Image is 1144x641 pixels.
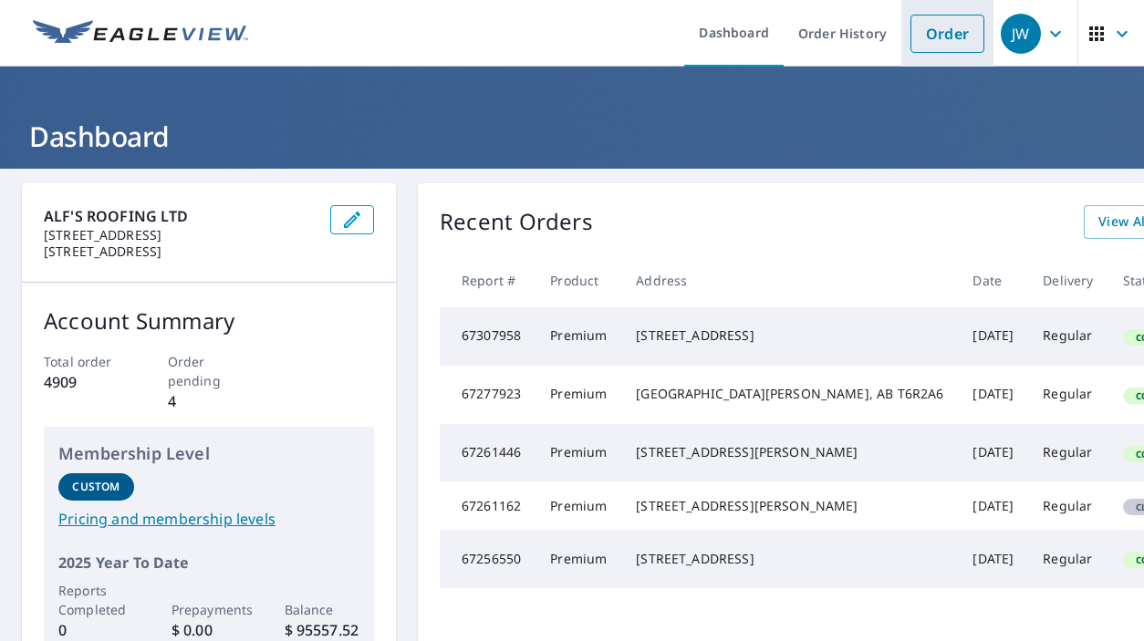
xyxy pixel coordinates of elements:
img: EV Logo [33,20,248,47]
p: 4909 [44,371,127,393]
td: Premium [536,482,621,530]
td: 67261446 [440,424,536,482]
p: [STREET_ADDRESS] [44,227,316,243]
p: Total order [44,352,127,371]
div: [STREET_ADDRESS][PERSON_NAME] [636,443,943,461]
td: 67277923 [440,366,536,424]
a: Pricing and membership levels [58,508,359,530]
p: 2025 Year To Date [58,552,359,574]
p: Account Summary [44,305,374,337]
td: Premium [536,424,621,482]
div: JW [1001,14,1041,54]
td: [DATE] [958,424,1028,482]
td: Premium [536,307,621,366]
td: [DATE] [958,366,1028,424]
td: Premium [536,530,621,588]
td: [DATE] [958,307,1028,366]
h1: Dashboard [22,118,1122,155]
p: 0 [58,619,134,641]
th: Report # [440,253,536,307]
p: Order pending [168,352,251,390]
td: Regular [1028,424,1108,482]
div: [GEOGRAPHIC_DATA][PERSON_NAME], AB T6R2A6 [636,385,943,403]
div: [STREET_ADDRESS] [636,326,943,345]
td: Regular [1028,366,1108,424]
p: 4 [168,390,251,412]
th: Address [621,253,958,307]
td: Regular [1028,307,1108,366]
a: Order [910,15,984,53]
p: Prepayments [172,600,247,619]
th: Product [536,253,621,307]
p: ALF'S ROOFING LTD [44,205,316,227]
div: [STREET_ADDRESS][PERSON_NAME] [636,497,943,515]
th: Delivery [1028,253,1108,307]
p: $ 95557.52 [285,619,360,641]
th: Date [958,253,1028,307]
p: Custom [72,479,120,495]
td: 67307958 [440,307,536,366]
div: [STREET_ADDRESS] [636,550,943,568]
p: Recent Orders [440,205,593,239]
td: [DATE] [958,482,1028,530]
p: [STREET_ADDRESS] [44,243,316,260]
p: Balance [285,600,360,619]
td: Premium [536,366,621,424]
p: $ 0.00 [172,619,247,641]
p: Membership Level [58,441,359,466]
td: Regular [1028,482,1108,530]
td: 67256550 [440,530,536,588]
p: Reports Completed [58,581,134,619]
td: Regular [1028,530,1108,588]
td: 67261162 [440,482,536,530]
td: [DATE] [958,530,1028,588]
